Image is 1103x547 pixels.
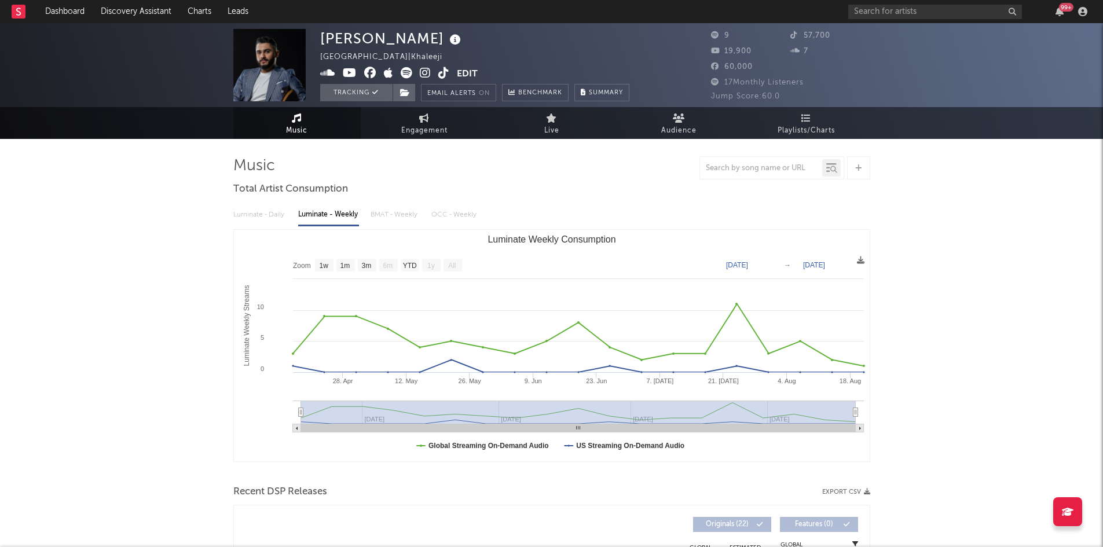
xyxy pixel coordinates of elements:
[711,79,804,86] span: 17 Monthly Listeners
[361,107,488,139] a: Engagement
[260,365,263,372] text: 0
[488,107,615,139] a: Live
[401,124,448,138] span: Engagement
[790,32,830,39] span: 57,700
[320,50,456,64] div: [GEOGRAPHIC_DATA] | Khaleeji
[586,377,607,384] text: 23. Jun
[332,377,353,384] text: 28. Apr
[488,234,615,244] text: Luminate Weekly Consumption
[711,47,752,55] span: 19,900
[778,377,796,384] text: 4. Aug
[589,90,623,96] span: Summary
[421,84,496,101] button: Email AlertsOn
[234,230,870,461] svg: Luminate Weekly Consumption
[576,442,684,450] text: US Streaming On-Demand Audio
[784,261,791,269] text: →
[700,164,822,173] input: Search by song name or URL
[790,47,808,55] span: 7
[256,303,263,310] text: 10
[448,262,456,270] text: All
[361,262,371,270] text: 3m
[1059,3,1073,12] div: 99 +
[743,107,870,139] a: Playlists/Charts
[778,124,835,138] span: Playlists/Charts
[458,377,481,384] text: 26. May
[518,86,562,100] span: Benchmark
[780,517,858,532] button: Features(0)
[293,262,311,270] text: Zoom
[848,5,1022,19] input: Search for artists
[340,262,350,270] text: 1m
[787,521,841,528] span: Features ( 0 )
[233,182,348,196] span: Total Artist Consumption
[711,63,753,71] span: 60,000
[803,261,825,269] text: [DATE]
[708,377,738,384] text: 21. [DATE]
[383,262,393,270] text: 6m
[320,84,393,101] button: Tracking
[242,285,250,366] text: Luminate Weekly Streams
[457,67,478,82] button: Edit
[319,262,328,270] text: 1w
[839,377,860,384] text: 18. Aug
[646,377,673,384] text: 7. [DATE]
[1056,7,1064,16] button: 99+
[479,90,490,97] em: On
[615,107,743,139] a: Audience
[661,124,697,138] span: Audience
[402,262,416,270] text: YTD
[233,107,361,139] a: Music
[524,377,541,384] text: 9. Jun
[502,84,569,101] a: Benchmark
[544,124,559,138] span: Live
[574,84,629,101] button: Summary
[693,517,771,532] button: Originals(22)
[427,262,434,270] text: 1y
[395,377,418,384] text: 12. May
[320,29,464,48] div: [PERSON_NAME]
[286,124,307,138] span: Music
[428,442,549,450] text: Global Streaming On-Demand Audio
[260,334,263,341] text: 5
[726,261,748,269] text: [DATE]
[701,521,754,528] span: Originals ( 22 )
[711,93,780,100] span: Jump Score: 60.0
[822,489,870,495] button: Export CSV
[233,485,327,499] span: Recent DSP Releases
[711,32,730,39] span: 9
[298,205,359,225] div: Luminate - Weekly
